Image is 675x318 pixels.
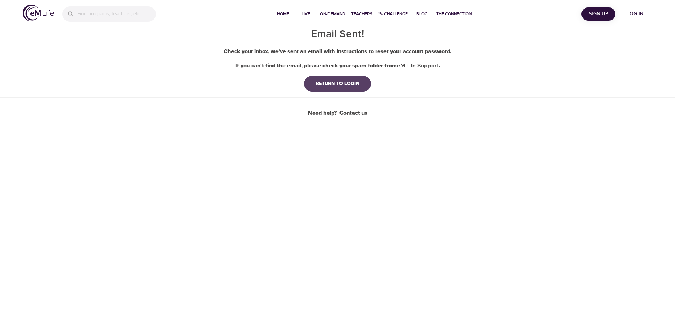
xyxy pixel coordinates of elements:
span: Blog [414,10,431,18]
button: Log in [618,7,652,21]
span: Live [297,10,314,18]
a: Contact us [339,109,367,117]
span: Log in [621,10,649,18]
span: On-Demand [320,10,345,18]
span: Home [275,10,292,18]
span: Sign Up [584,10,613,18]
button: Sign Up [581,7,615,21]
div: RETURN TO LOGIN [310,80,365,87]
div: Need help? [308,109,367,117]
img: logo [23,5,54,21]
span: Teachers [351,10,372,18]
span: 1% Challenge [378,10,408,18]
b: eM Life Support [397,62,439,69]
input: Find programs, teachers, etc... [77,6,156,22]
button: RETURN TO LOGIN [304,76,371,92]
span: The Connection [436,10,472,18]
